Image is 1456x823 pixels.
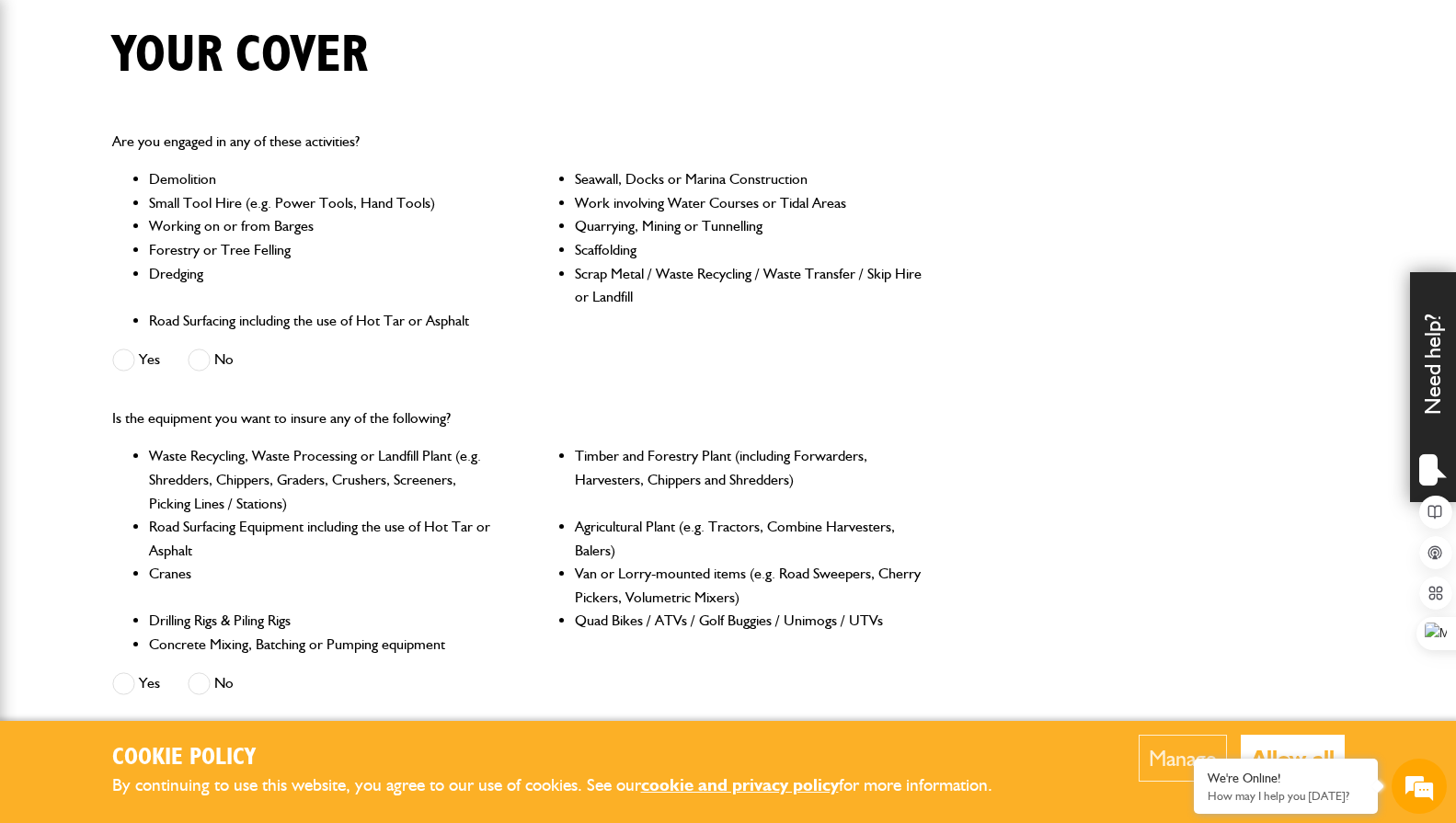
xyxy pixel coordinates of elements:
[112,406,924,430] p: Is the equipment you want to insure any of the following?
[1241,735,1345,782] button: Allow all
[1208,771,1364,786] div: We're Online!
[112,744,1023,772] h2: Cookie Policy
[1208,789,1364,803] p: How may I help you today?
[575,515,923,562] li: Agricultural Plant (e.g. Tractors, Combine Harvesters, Balers)
[149,262,498,309] li: Dredging
[112,349,160,371] label: Yes
[575,444,923,515] li: Timber and Forestry Plant (including Forwarders, Harvesters, Chippers and Shredders)
[112,130,924,154] p: Are you engaged in any of these activities?
[188,349,234,371] label: No
[112,25,368,86] h1: Your cover
[575,609,923,633] li: Quad Bikes / ATVs / Golf Buggies / Unimogs / UTVs
[149,515,498,562] li: Road Surfacing Equipment including the use of Hot Tar or Asphalt
[149,238,498,262] li: Forestry or Tree Felling
[149,562,498,609] li: Cranes
[641,774,839,795] a: cookie and privacy policy
[575,214,923,238] li: Quarrying, Mining or Tunnelling
[1410,272,1456,502] div: Need help?
[112,772,1023,800] p: By continuing to use this website, you agree to our use of cookies. See our for more information.
[149,191,498,215] li: Small Tool Hire (e.g. Power Tools, Hand Tools)
[188,672,234,695] label: No
[149,167,498,191] li: Demolition
[149,214,498,238] li: Working on or from Barges
[575,562,923,609] li: Van or Lorry-mounted items (e.g. Road Sweepers, Cherry Pickers, Volumetric Mixers)
[112,672,160,695] label: Yes
[575,191,923,215] li: Work involving Water Courses or Tidal Areas
[149,633,498,657] li: Concrete Mixing, Batching or Pumping equipment
[1139,735,1227,782] button: Manage
[575,167,923,191] li: Seawall, Docks or Marina Construction
[575,262,923,309] li: Scrap Metal / Waste Recycling / Waste Transfer / Skip Hire or Landfill
[149,444,498,515] li: Waste Recycling, Waste Processing or Landfill Plant (e.g. Shredders, Chippers, Graders, Crushers,...
[149,309,498,333] li: Road Surfacing including the use of Hot Tar or Asphalt
[575,238,923,262] li: Scaffolding
[149,609,498,633] li: Drilling Rigs & Piling Rigs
